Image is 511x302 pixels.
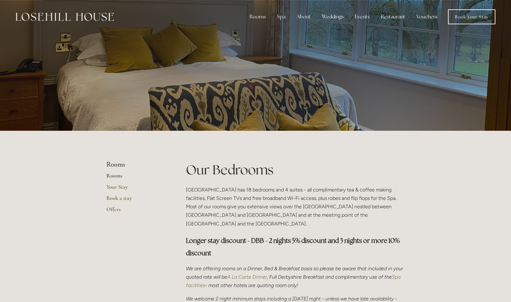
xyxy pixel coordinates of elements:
[106,183,166,195] a: Your Stay
[16,13,114,21] img: Losehill House
[106,161,166,169] li: Rooms
[292,11,316,23] div: About
[350,11,375,23] div: Events
[106,172,166,183] a: Rooms
[245,11,271,23] div: Rooms
[186,236,401,257] strong: Longer stay discount - DBB - 2 nights 5% discount and 3 nights or more 10% discount
[205,282,298,288] em: - most other hotels are quoting room only!
[272,11,290,23] div: Spa
[227,274,267,280] a: A La Carte Dinner
[411,11,442,23] a: Vouchers
[106,206,166,217] a: Offers
[106,195,166,206] a: Book a stay
[267,274,392,280] em: , Full Derbyshire Breakfast and complimentary use of the
[186,161,405,179] h1: Our Bedrooms
[448,9,495,24] a: Book Your Stay
[376,11,410,23] div: Restaurant
[186,266,404,280] em: We are offering rooms on a Dinner, Bed & Breakfast basis so please be aware that included in your...
[186,186,405,228] p: [GEOGRAPHIC_DATA] has 18 bedrooms and 4 suites - all complimentary tea & coffee making facilities...
[317,11,348,23] div: Weddings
